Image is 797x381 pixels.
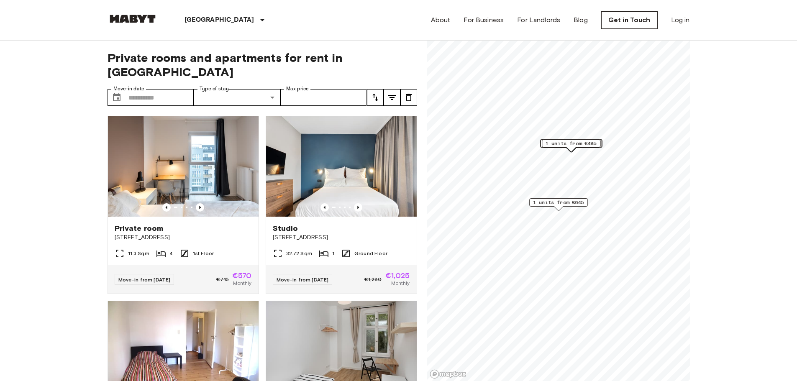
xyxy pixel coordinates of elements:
button: Choose date [108,89,125,106]
span: Monthly [391,279,410,287]
span: €1,280 [364,276,382,283]
label: Max price [286,85,309,92]
span: €570 [232,272,252,279]
span: 11.3 Sqm [128,250,149,257]
button: Previous image [162,203,171,212]
img: Marketing picture of unit DE-01-481-006-01 [266,116,417,217]
span: 1st Floor [193,250,214,257]
a: Blog [574,15,588,25]
button: tune [384,89,400,106]
span: €1,025 [385,272,410,279]
a: Marketing picture of unit DE-01-481-006-01Previous imagePrevious imageStudio[STREET_ADDRESS]32.72... [266,116,417,294]
a: Log in [671,15,690,25]
span: Move-in from [DATE] [118,276,171,283]
img: Habyt [108,15,158,23]
div: Map marker [540,139,602,152]
a: Marketing picture of unit DE-01-12-003-01QPrevious imagePrevious imagePrivate room[STREET_ADDRESS... [108,116,259,294]
button: tune [400,89,417,106]
span: Private room [115,223,164,233]
a: Get in Touch [601,11,658,29]
span: Studio [273,223,298,233]
span: [STREET_ADDRESS] [115,233,252,242]
button: Previous image [196,203,204,212]
span: 1 [332,250,334,257]
button: tune [367,89,384,106]
a: For Landlords [517,15,560,25]
span: 1 units from €485 [546,140,597,147]
a: About [431,15,451,25]
img: Marketing picture of unit DE-01-12-003-01Q [108,116,259,217]
span: Move-in from [DATE] [277,276,329,283]
span: €715 [216,276,229,283]
div: Map marker [541,139,602,152]
a: Mapbox logo [430,369,466,379]
span: Ground Floor [354,250,387,257]
button: Previous image [354,203,362,212]
p: [GEOGRAPHIC_DATA] [185,15,254,25]
span: Monthly [233,279,251,287]
span: [STREET_ADDRESS] [273,233,410,242]
div: Map marker [529,198,588,211]
span: 32.72 Sqm [286,250,312,257]
label: Type of stay [200,85,229,92]
span: Private rooms and apartments for rent in [GEOGRAPHIC_DATA] [108,51,417,79]
label: Move-in date [113,85,144,92]
span: 1 units from €645 [533,199,584,206]
button: Previous image [320,203,329,212]
span: 4 [169,250,173,257]
a: For Business [464,15,504,25]
div: Map marker [542,139,600,152]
